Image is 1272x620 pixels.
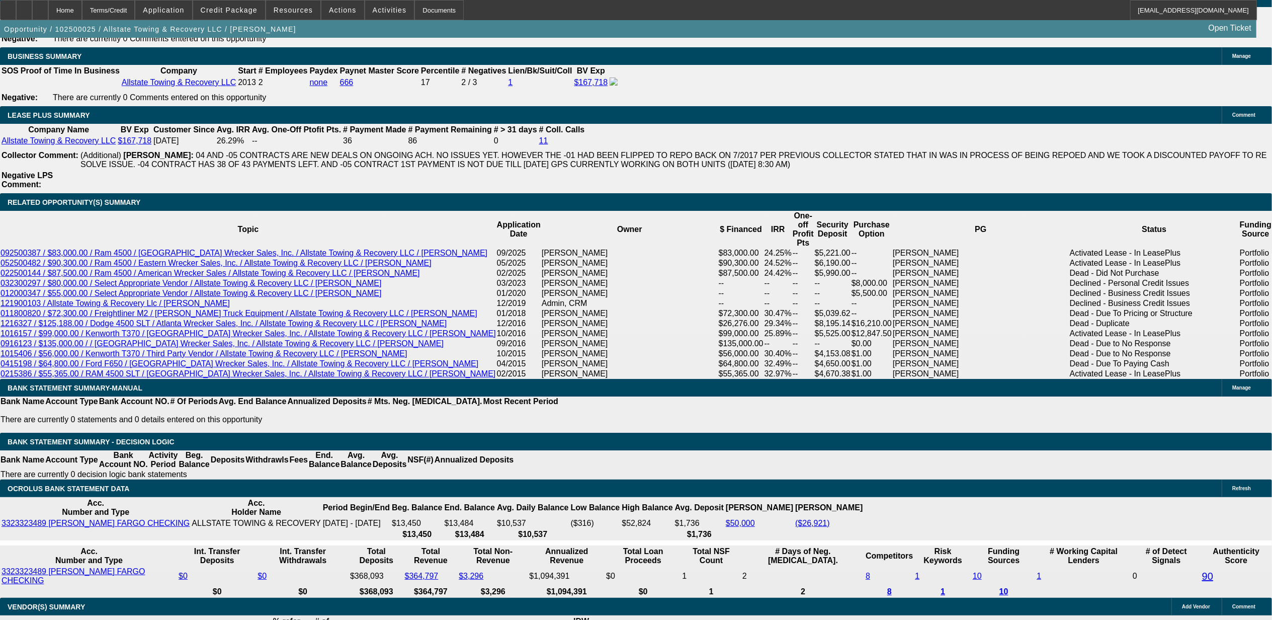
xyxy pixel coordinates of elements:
[274,6,313,14] span: Resources
[343,125,406,134] b: # Payment Made
[915,572,919,580] a: 1
[1,299,230,307] a: 121900103 / Allstate Towing & Recovery Llc / [PERSON_NAME]
[792,268,814,278] td: --
[764,329,792,339] td: 25.89%
[1239,268,1272,278] td: Portfolio
[287,397,367,407] th: Annualized Deposits
[541,308,718,319] td: [PERSON_NAME]
[496,498,569,517] th: Avg. Daily Balance
[1232,112,1255,118] span: Comment
[892,278,1069,288] td: [PERSON_NAME]
[148,450,179,470] th: Activity Period
[1069,339,1239,349] td: Dead - Due to No Response
[764,349,792,359] td: 30.40%
[405,572,439,580] a: $364,797
[444,498,495,517] th: End. Balance
[461,78,506,87] div: 2 / 3
[1069,298,1239,308] td: Declined - Business Credit Issues
[350,567,403,586] td: $368,093
[718,258,764,268] td: $90,300.00
[391,498,443,517] th: Beg. Balance
[1239,211,1272,248] th: Funding Source
[8,198,140,206] span: RELATED OPPORTUNITY(S) SUMMARY
[1232,486,1251,491] span: Refresh
[718,268,764,278] td: $87,500.00
[8,384,142,392] span: BANK STATEMENT SUMMARY-MANUAL
[2,136,116,145] a: Allstate Towing & Recovery LLC
[792,211,814,248] th: One-off Profit Pts
[434,450,514,470] th: Annualized Deposits
[245,450,289,470] th: Withdrawls
[892,359,1069,369] td: [PERSON_NAME]
[866,572,870,580] a: 8
[792,369,814,379] td: --
[851,268,892,278] td: --
[343,136,406,146] td: 36
[718,248,764,258] td: $83,000.00
[1239,258,1272,268] td: Portfolio
[216,136,250,146] td: 26.29%
[367,397,483,407] th: # Mts. Neg. [MEDICAL_DATA].
[2,171,53,189] b: Negative LPS Comment:
[1069,248,1239,258] td: Activated Lease - In LeasePlus
[892,308,1069,319] td: [PERSON_NAME]
[1239,369,1272,379] td: Portfolio
[764,258,792,268] td: 24.52%
[496,211,541,248] th: Application Date
[191,498,321,517] th: Acc. Holder Name
[408,136,492,146] td: 86
[851,258,892,268] td: --
[764,369,792,379] td: 32.97%
[851,298,892,308] td: --
[718,349,764,359] td: $56,000.00
[1,415,558,424] p: There are currently 0 statements and 0 details entered on this opportunity
[682,547,741,566] th: Sum of the Total NSF Count and Total Overdraft Fee Count from Ocrolus
[541,278,718,288] td: [PERSON_NAME]
[193,1,265,20] button: Credit Package
[160,66,197,75] b: Company
[726,519,755,527] a: $50,000
[421,66,459,75] b: Percentile
[541,298,718,308] td: Admin, CRM
[764,278,792,288] td: --
[1037,572,1041,580] a: 1
[494,125,537,134] b: # > 31 days
[1239,288,1272,298] td: Portfolio
[1232,53,1251,59] span: Manage
[8,111,90,119] span: LEASE PLUS SUMMARY
[1069,288,1239,298] td: Declined - Business Credit Issues
[391,518,443,528] td: $13,450
[718,329,764,339] td: $99,000.00
[1,329,496,338] a: 1016157 / $99,000.00 / Kenworth T370 / [GEOGRAPHIC_DATA] Wrecker Sales, Inc. / Allstate Towing & ...
[621,518,673,528] td: $52,824
[153,125,215,134] b: Customer Since
[718,359,764,369] td: $64,800.00
[1202,571,1213,582] a: 90
[408,125,492,134] b: # Payment Remaining
[914,547,971,566] th: Risk Keywords
[718,369,764,379] td: $55,365.00
[792,359,814,369] td: --
[118,136,151,145] a: $167,718
[1069,329,1239,339] td: Activated Lease - In LeasePlus
[459,572,483,580] a: $3,296
[496,298,541,308] td: 12/2019
[814,329,851,339] td: $5,525.00
[1239,359,1272,369] td: Portfolio
[493,136,538,146] td: 0
[610,77,618,86] img: facebook-icon.png
[2,151,78,160] b: Collector Comment:
[496,369,541,379] td: 02/2015
[892,258,1069,268] td: [PERSON_NAME]
[764,319,792,329] td: 29.34%
[251,136,342,146] td: --
[1069,258,1239,268] td: Activated Lease - In LeasePlus
[458,547,528,566] th: Total Non-Revenue
[421,78,459,87] div: 17
[179,572,188,580] a: $0
[1,269,420,277] a: 022500144 / $87,500.00 / Ram 4500 / American Wrecker Sales / Allstate Towing & Recovery LLC / [PE...
[1202,547,1271,566] th: Authenticity Score
[407,450,434,470] th: NSF(#)
[814,258,851,268] td: $6,190.00
[570,518,621,528] td: ($316)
